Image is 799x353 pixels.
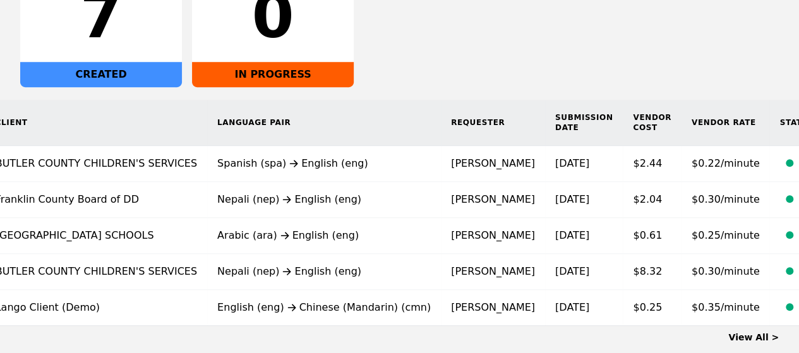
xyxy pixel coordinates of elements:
div: English (eng) Chinese (Mandarin) (cmn) [217,300,431,315]
th: Vendor Cost [623,100,682,146]
th: Language Pair [207,100,441,146]
div: Spanish (spa) English (eng) [217,156,431,171]
td: $2.44 [623,146,682,182]
time: [DATE] [555,193,589,205]
span: $0.30/minute [692,265,760,277]
span: $0.30/minute [692,193,760,205]
td: $0.25 [623,290,682,326]
a: View All > [728,332,779,342]
td: [PERSON_NAME] [441,146,545,182]
th: Vendor Rate [682,100,770,146]
div: Nepali (nep) English (eng) [217,264,431,279]
span: $0.25/minute [692,229,760,241]
div: Nepali (nep) English (eng) [217,192,431,207]
th: Requester [441,100,545,146]
th: Submission Date [545,100,623,146]
time: [DATE] [555,301,589,313]
time: [DATE] [555,157,589,169]
div: CREATED [20,62,182,87]
td: [PERSON_NAME] [441,218,545,254]
td: $8.32 [623,254,682,290]
td: $2.04 [623,182,682,218]
td: [PERSON_NAME] [441,182,545,218]
td: $0.61 [623,218,682,254]
div: IN PROGRESS [192,62,354,87]
span: $0.35/minute [692,301,760,313]
span: $0.22/minute [692,157,760,169]
td: [PERSON_NAME] [441,290,545,326]
div: Arabic (ara) English (eng) [217,228,431,243]
td: [PERSON_NAME] [441,254,545,290]
time: [DATE] [555,265,589,277]
time: [DATE] [555,229,589,241]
